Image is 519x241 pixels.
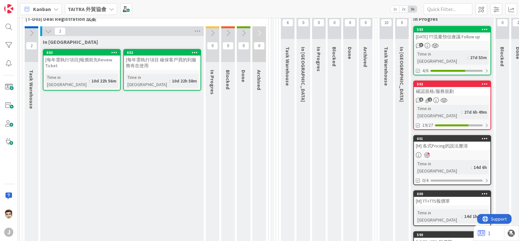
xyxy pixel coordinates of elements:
[123,49,201,91] a: 602[每年需執行項目 確保客戶買的到服務有在使用Time in [GEOGRAPHIC_DATA]:10d 22h 58m
[90,77,118,84] div: 10d 22h 56m
[414,136,490,150] div: 601[M] 各式Pricing的說法釐清
[45,74,89,88] div: Time in [GEOGRAPHIC_DATA]
[428,97,432,102] span: 2
[43,50,120,56] div: 603
[329,19,340,27] span: 0
[413,26,491,75] a: 593[DATE] TT流量預估會議 Follow upTime in [GEOGRAPHIC_DATA]:27d 53m4/6
[468,54,489,61] div: 27d 53m
[462,108,463,116] span: :
[414,81,490,87] div: 592
[360,19,371,27] span: 0
[316,47,322,71] span: In Progres
[298,19,309,27] span: 0
[347,47,353,59] span: Done
[414,32,490,41] div: [DATE] TT流量預估會議 Follow up
[4,228,13,237] div: J
[331,47,338,66] span: Blocked
[399,47,405,102] span: In Queue
[43,50,120,70] div: 603[每年需執行項目]報價前先Review Ticket
[383,47,390,86] span: Task Warehouse
[169,77,170,84] span: :
[14,1,30,9] span: Support
[414,232,490,238] div: 590
[472,164,489,171] div: 14d 6h
[238,42,249,50] span: 0
[124,50,200,70] div: 602[每年需執行項目 確保客戶買的到服務有在使用
[424,3,472,15] input: Quick Filter...
[471,164,472,171] span: :
[416,50,467,65] div: Time in [GEOGRAPHIC_DATA]
[413,135,491,185] a: 601[M] 各式Pricing的說法釐清Time in [GEOGRAPHIC_DATA]:14d 6h0/4
[362,47,369,67] span: Archived
[225,70,231,89] span: Blocked
[419,97,423,102] span: 8
[240,70,247,82] span: Done
[417,192,490,196] div: 600
[207,42,218,50] span: 0
[499,47,506,66] span: Blocked
[33,5,51,13] span: Kanban
[414,191,490,205] div: 600[M] TT+TTS報價單
[413,16,438,22] span: In Progres
[467,54,468,61] span: :
[313,19,324,27] span: 0
[54,27,66,35] span: 2
[223,42,234,50] span: 0
[416,160,471,174] div: Time in [GEOGRAPHIC_DATA]
[344,19,356,27] span: 0
[381,19,392,27] span: 10
[417,233,490,237] div: 590
[497,19,508,27] span: 0
[422,122,433,129] span: 19/27
[414,87,490,95] div: 確認規格/服務規劃
[124,50,200,56] div: 602
[417,82,490,86] div: 592
[417,136,490,141] div: 601
[414,197,490,205] div: [M] TT+TTS報價單
[463,213,489,220] div: 14d 1h 20m
[414,191,490,197] div: 600
[89,77,90,84] span: :
[254,42,265,50] span: 0
[462,213,463,220] span: :
[414,142,490,150] div: [M] 各式Pricing的說法釐清
[413,190,491,226] a: 600[M] TT+TTS報價單Time in [GEOGRAPHIC_DATA]:14d 1h 20m
[170,77,199,84] div: 10d 22h 58m
[414,136,490,142] div: 601
[126,74,169,88] div: Time in [GEOGRAPHIC_DATA]
[4,209,13,219] img: Sc
[408,6,417,12] span: 3x
[416,209,462,223] div: Time in [GEOGRAPHIC_DATA]
[399,6,408,12] span: 2x
[46,50,120,55] div: 603
[68,6,106,12] b: TAITRA 外貿協會
[414,81,490,95] div: 592確認規格/服務規劃
[282,19,293,27] span: 6
[416,105,462,119] div: Time in [GEOGRAPHIC_DATA]
[417,27,490,32] div: 593
[256,70,262,90] span: Archived
[396,19,407,27] span: 0
[300,47,307,102] span: In Queue
[284,47,291,86] span: Task Warehouse
[414,27,490,41] div: 593[DATE] TT流量預估會議 Follow up
[413,81,491,130] a: 592確認規格/服務規劃Time in [GEOGRAPHIC_DATA]:27d 6h 49m19/27
[463,108,489,116] div: 27d 6h 49m
[127,50,200,55] div: 602
[124,56,200,70] div: [每年需執行項目 確保客戶買的到服務有在使用
[422,177,428,184] span: 0/4
[28,70,35,109] span: Task Warehouse
[391,6,399,12] span: 1x
[478,229,490,237] a: 1
[414,27,490,32] div: 593
[26,16,260,22] span: [T-D03] Deal Registration 成案
[43,56,120,70] div: [每年需執行項目]報價前先Review Ticket
[209,70,216,95] span: In Progres
[419,43,423,47] span: 3
[43,49,121,91] a: 603[每年需執行項目]報價前先Review TicketTime in [GEOGRAPHIC_DATA]:10d 22h 56m
[422,67,428,74] span: 4/6
[43,39,98,45] span: In Queue
[4,4,13,13] img: Visit kanbanzone.com
[26,42,37,50] span: 2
